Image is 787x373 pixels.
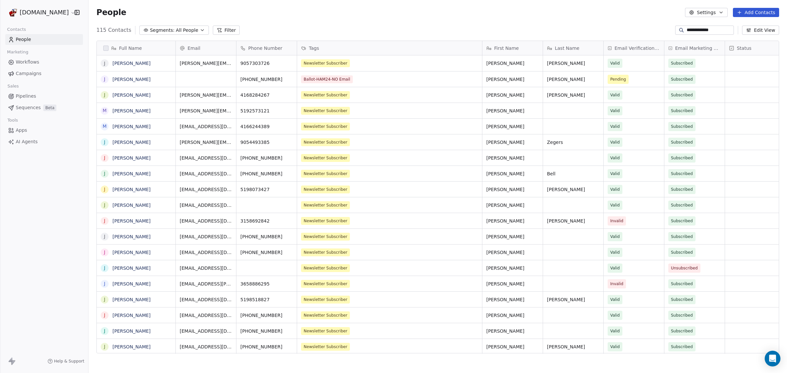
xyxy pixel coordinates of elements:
[104,312,105,319] div: J
[615,45,660,51] span: Email Verification Status
[610,328,620,334] span: Valid
[671,186,693,193] span: Subscribed
[610,281,623,287] span: Invalid
[180,296,232,303] span: [EMAIL_ADDRESS][DOMAIN_NAME]
[240,108,293,114] span: 5192573121
[112,124,151,129] a: [PERSON_NAME]
[180,233,232,240] span: [EMAIL_ADDRESS][DOMAIN_NAME]
[297,41,482,55] div: Tags
[5,81,22,91] span: Sales
[104,217,105,224] div: J
[671,281,693,287] span: Subscribed
[547,218,599,224] span: [PERSON_NAME]
[103,123,107,130] div: M
[180,108,232,114] span: [PERSON_NAME][EMAIL_ADDRESS][DOMAIN_NAME]
[671,123,693,130] span: Subscribed
[112,281,151,286] a: [PERSON_NAME]
[180,92,232,98] span: [PERSON_NAME][EMAIL_ADDRESS][PERSON_NAME][DOMAIN_NAME]
[301,138,350,146] span: Newsletter Subscriber
[112,313,151,318] a: [PERSON_NAME]
[547,170,599,177] span: Bell
[54,359,84,364] span: Help & Support
[180,218,232,224] span: [EMAIL_ADDRESS][DOMAIN_NAME]
[240,328,293,334] span: [PHONE_NUMBER]
[180,281,232,287] span: [EMAIL_ADDRESS][PERSON_NAME][DOMAIN_NAME]
[671,233,693,240] span: Subscribed
[112,234,151,239] a: [PERSON_NAME]
[104,202,105,208] div: J
[664,41,725,55] div: Email Marketing Consent
[547,186,599,193] span: [PERSON_NAME]
[180,139,232,146] span: [PERSON_NAME][EMAIL_ADDRESS][DOMAIN_NAME]
[671,202,693,208] span: Subscribed
[112,187,151,192] a: [PERSON_NAME]
[486,281,539,287] span: [PERSON_NAME]
[671,296,693,303] span: Subscribed
[112,108,151,113] a: [PERSON_NAME]
[180,328,232,334] span: [EMAIL_ADDRESS][DOMAIN_NAME]
[610,218,623,224] span: Invalid
[301,248,350,256] span: Newsletter Subscriber
[486,265,539,271] span: [PERSON_NAME]
[604,41,664,55] div: Email Verification Status
[16,127,27,134] span: Apps
[547,92,599,98] span: [PERSON_NAME]
[4,25,29,34] span: Contacts
[671,265,698,271] span: Unsubscribed
[671,170,693,177] span: Subscribed
[486,344,539,350] span: [PERSON_NAME]
[671,328,693,334] span: Subscribed
[97,55,176,354] div: grid
[16,59,39,66] span: Workflows
[248,45,282,51] span: Phone Number
[610,108,620,114] span: Valid
[486,218,539,224] span: [PERSON_NAME]
[610,186,620,193] span: Valid
[240,139,293,146] span: 9054493385
[610,202,620,208] span: Valid
[5,115,21,125] span: Tools
[486,328,539,334] span: [PERSON_NAME]
[671,312,693,319] span: Subscribed
[112,77,151,82] a: [PERSON_NAME]
[213,26,240,35] button: Filter
[671,344,693,350] span: Subscribed
[301,311,350,319] span: Newsletter Subscriber
[104,343,105,350] div: J
[240,92,293,98] span: 4168284267
[240,233,293,240] span: [PHONE_NUMBER]
[543,41,603,55] div: Last Name
[5,136,83,147] a: AI Agents
[486,233,539,240] span: [PERSON_NAME]
[610,76,626,83] span: Pending
[4,47,31,57] span: Marketing
[112,92,151,98] a: [PERSON_NAME]
[9,9,17,16] img: logomanalone.png
[486,155,539,161] span: [PERSON_NAME]
[180,60,232,67] span: [PERSON_NAME][EMAIL_ADDRESS][DOMAIN_NAME]
[5,68,83,79] a: Campaigns
[150,27,174,34] span: Segments:
[180,170,232,177] span: [EMAIL_ADDRESS][DOMAIN_NAME]
[104,76,105,83] div: J
[180,265,232,271] span: [EMAIL_ADDRESS][DOMAIN_NAME]
[301,107,350,115] span: Newsletter Subscriber
[16,138,38,145] span: AI Agents
[486,202,539,208] span: [PERSON_NAME]
[610,312,620,319] span: Valid
[96,8,126,17] span: People
[16,104,41,111] span: Sequences
[180,202,232,208] span: [EMAIL_ADDRESS][DOMAIN_NAME]
[112,265,151,271] a: [PERSON_NAME]
[486,76,539,83] span: [PERSON_NAME]
[97,41,175,55] div: Full Name
[671,249,693,256] span: Subscribed
[112,250,151,255] a: [PERSON_NAME]
[104,170,105,177] div: J
[112,140,151,145] a: [PERSON_NAME]
[671,218,693,224] span: Subscribed
[671,108,693,114] span: Subscribed
[240,312,293,319] span: [PHONE_NUMBER]
[737,45,752,51] span: Status
[188,45,200,51] span: Email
